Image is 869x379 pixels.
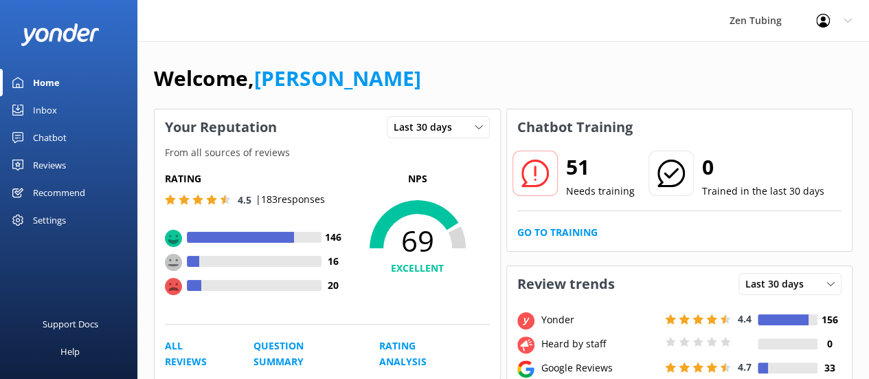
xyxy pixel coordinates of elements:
div: Chatbot [33,124,67,151]
h5: Rating [165,171,346,186]
div: Settings [33,206,66,234]
p: Needs training [566,184,635,199]
span: 4.7 [738,360,752,373]
span: 69 [346,224,490,258]
div: Google Reviews [538,360,662,376]
a: Question Summary [253,338,348,369]
h4: 0 [817,336,842,351]
div: Support Docs [43,310,98,338]
div: Heard by staff [538,336,662,351]
span: Last 30 days [745,277,812,292]
p: | 183 responses [256,192,325,207]
h4: 16 [321,254,346,269]
span: 4.5 [238,193,251,206]
span: 4.4 [738,312,752,325]
div: Recommend [33,179,85,206]
a: All Reviews [165,338,223,369]
h3: Chatbot Training [507,109,643,145]
p: NPS [346,171,490,186]
div: Home [33,69,60,96]
h4: 146 [321,230,346,245]
div: Help [60,338,80,365]
a: [PERSON_NAME] [254,64,421,92]
h2: 0 [702,151,824,184]
div: Reviews [33,151,66,179]
h4: EXCELLENT [346,261,490,276]
h1: Welcome, [154,62,421,95]
p: Trained in the last 30 days [702,184,824,199]
div: Yonder [538,312,662,327]
img: yonder-white-logo.png [21,23,100,46]
a: Go to Training [517,225,598,240]
h2: 51 [566,151,635,184]
div: Inbox [33,96,57,124]
h4: 33 [817,360,842,376]
h4: 20 [321,278,346,293]
h3: Your Reputation [155,109,287,145]
h3: Review trends [507,266,625,302]
h4: 156 [817,312,842,327]
p: From all sources of reviews [155,145,500,160]
span: Last 30 days [394,120,460,135]
a: Rating Analysis [379,338,459,369]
